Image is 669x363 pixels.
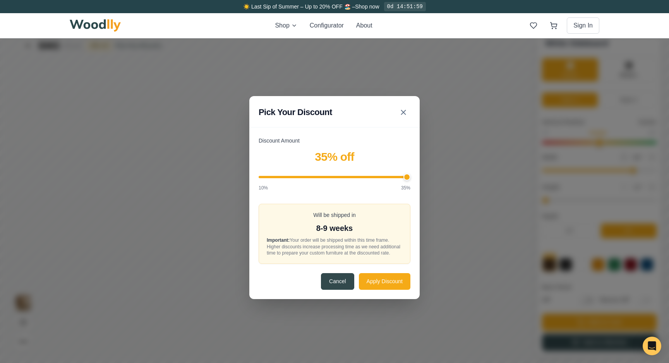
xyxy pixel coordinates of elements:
button: Configurator [310,21,344,30]
button: Cancel [321,243,354,260]
div: 8-9 weeks [267,192,402,204]
div: Open Intercom Messenger [643,337,661,355]
div: 0d 14:51:59 [384,2,426,11]
button: Sign In [567,17,599,34]
div: Your order will be shipped within this time frame. Higher discounts increase processing time as w... [267,207,402,226]
label: Discount Amount [259,107,410,115]
div: Will be shipped in [267,181,402,189]
strong: Important: [267,207,290,213]
span: 10% [259,154,268,161]
span: ☀️ Last Sip of Summer – Up to 20% OFF 🏖️ – [243,3,355,10]
button: About [356,21,372,30]
h2: Pick Your Discount [259,76,332,88]
button: Shop [275,21,297,30]
div: 35 % off [259,118,410,135]
button: Apply Discount [359,243,410,260]
span: 35% [401,154,410,161]
img: Woodlly [70,19,121,32]
a: Shop now [355,3,379,10]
